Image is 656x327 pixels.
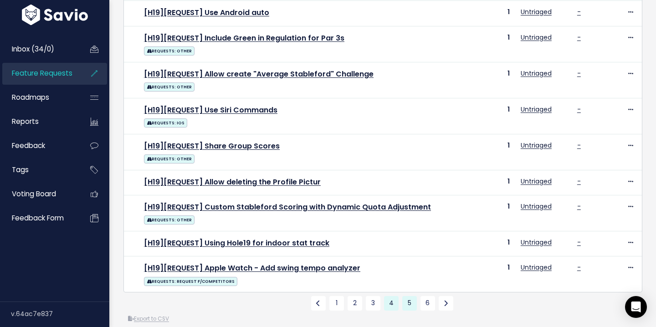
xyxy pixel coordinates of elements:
td: 1 [461,134,515,170]
a: - [577,7,581,16]
a: 1 [329,296,344,311]
a: Untriaged [521,141,552,150]
a: [H19][REQUEST] Using Hole19 for indoor stat track [144,238,329,248]
span: REQUESTS: OTHER [144,82,195,92]
a: Reports [2,111,76,132]
a: REQUESTS: OTHER [144,81,195,92]
div: Open Intercom Messenger [625,296,647,318]
td: 1 [461,1,515,26]
a: Feature Requests [2,63,76,84]
td: 1 [461,26,515,62]
span: REQUESTS: OTHER [144,154,195,163]
a: Untriaged [521,238,552,247]
a: 2 [348,296,362,311]
a: Feedback form [2,208,76,229]
a: Untriaged [521,263,552,272]
span: REQUESTS: OTHER [144,215,195,225]
a: Inbox (34/0) [2,39,76,60]
span: Inbox (34/0) [12,44,54,54]
span: Feature Requests [12,68,72,78]
span: Roadmaps [12,92,49,102]
a: - [577,202,581,211]
a: REQUESTS: OTHER [144,45,195,56]
a: Untriaged [521,202,552,211]
a: - [577,33,581,42]
a: [H19][REQUEST] Use Siri Commands [144,105,277,115]
a: [H19][REQUEST] Include Green in Regulation for Par 3s [144,33,344,43]
a: Voting Board [2,184,76,204]
div: v.64ac7e837 [11,302,109,326]
a: Untriaged [521,105,552,114]
a: Feedback [2,135,76,156]
td: 1 [461,195,515,231]
a: REQUESTS: IOS [144,117,187,128]
a: - [577,105,581,114]
span: Feedback [12,141,45,150]
a: [H19][REQUEST] Apple Watch - Add swing tempo analyzer [144,263,360,273]
a: [H19][REQUEST] Allow create "Average Stableford" Challenge [144,69,374,79]
a: [H19][REQUEST] Share Group Scores [144,141,280,151]
a: - [577,141,581,150]
a: Untriaged [521,33,552,42]
span: REQUESTS: OTHER [144,46,195,56]
img: logo-white.9d6f32f41409.svg [20,5,90,25]
td: 1 [461,98,515,134]
a: REQUESTS: REQUEST F/COMPETITORS [144,275,237,286]
span: Reports [12,117,39,126]
a: [H19][REQUEST] Custom Stableford Scoring with Dynamic Quota Adjustment [144,202,431,212]
a: [H19][REQUEST] Allow deleting the Profile Pictur [144,177,321,187]
td: 1 [461,62,515,98]
a: REQUESTS: OTHER [144,214,195,225]
td: 1 [461,256,515,291]
a: Tags [2,159,76,180]
a: 6 [420,296,435,311]
a: Untriaged [521,7,552,16]
span: Feedback form [12,213,64,223]
td: 1 [461,170,515,195]
span: Tags [12,165,29,174]
a: - [577,177,581,186]
span: REQUESTS: REQUEST F/COMPETITORS [144,277,237,286]
a: Untriaged [521,177,552,186]
a: REQUESTS: OTHER [144,153,195,164]
a: - [577,69,581,78]
a: - [577,263,581,272]
span: REQUESTS: IOS [144,118,187,128]
td: 1 [461,231,515,256]
a: Export to CSV [128,315,169,322]
a: Roadmaps [2,87,76,108]
span: Voting Board [12,189,56,199]
a: Untriaged [521,69,552,78]
a: 3 [366,296,380,311]
a: 5 [402,296,417,311]
a: - [577,238,581,247]
a: [H19][REQUEST] Use Android auto [144,7,269,18]
span: 4 [384,296,399,311]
